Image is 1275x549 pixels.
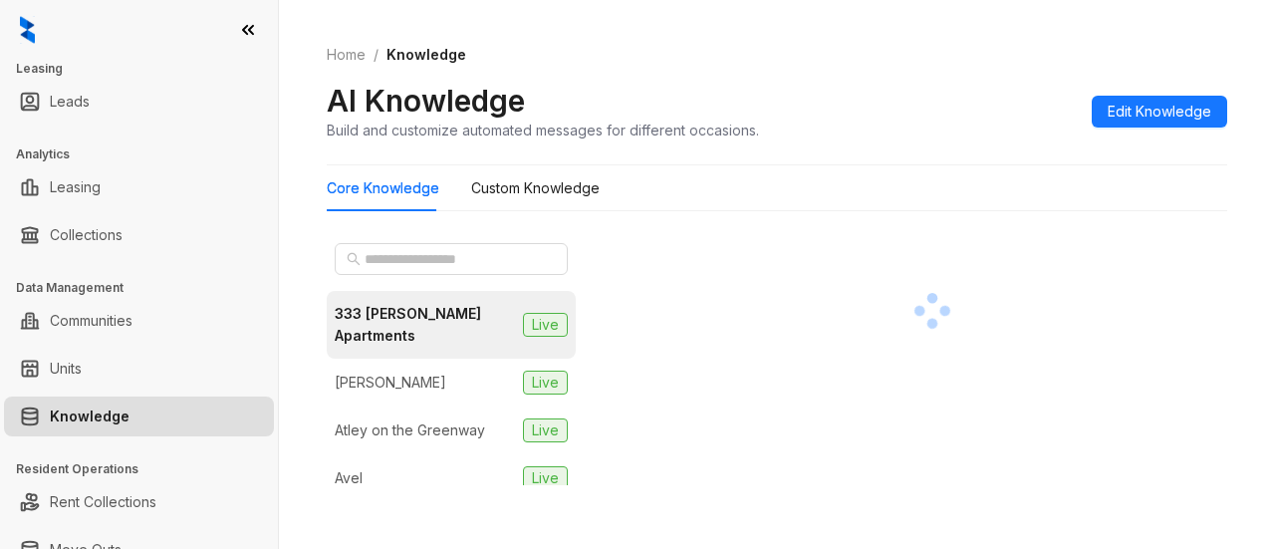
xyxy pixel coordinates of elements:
[323,44,370,66] a: Home
[471,177,600,199] div: Custom Knowledge
[50,397,129,436] a: Knowledge
[50,215,123,255] a: Collections
[50,82,90,122] a: Leads
[16,279,278,297] h3: Data Management
[1092,96,1227,128] button: Edit Knowledge
[4,167,274,207] li: Leasing
[335,372,446,394] div: [PERSON_NAME]
[4,82,274,122] li: Leads
[335,303,515,347] div: 333 [PERSON_NAME] Apartments
[327,177,439,199] div: Core Knowledge
[4,482,274,522] li: Rent Collections
[386,46,466,63] span: Knowledge
[4,349,274,389] li: Units
[16,460,278,478] h3: Resident Operations
[4,215,274,255] li: Collections
[335,419,485,441] div: Atley on the Greenway
[16,60,278,78] h3: Leasing
[20,16,35,44] img: logo
[4,397,274,436] li: Knowledge
[327,82,525,120] h2: AI Knowledge
[523,466,568,490] span: Live
[523,371,568,395] span: Live
[374,44,379,66] li: /
[523,313,568,337] span: Live
[347,252,361,266] span: search
[523,418,568,442] span: Live
[16,145,278,163] h3: Analytics
[1108,101,1211,123] span: Edit Knowledge
[335,467,363,489] div: Avel
[50,349,82,389] a: Units
[50,167,101,207] a: Leasing
[50,482,156,522] a: Rent Collections
[50,301,132,341] a: Communities
[327,120,759,140] div: Build and customize automated messages for different occasions.
[4,301,274,341] li: Communities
